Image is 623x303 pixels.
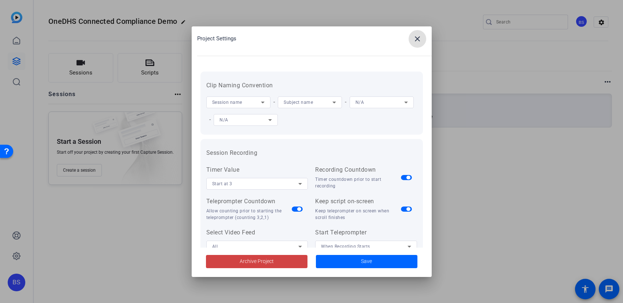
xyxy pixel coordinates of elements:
div: Timer Value [206,165,308,174]
div: Select Video Feed [206,228,308,237]
button: Archive Project [206,255,307,268]
h3: Session Recording [206,149,417,157]
div: Keep teleprompter on screen when scroll finishes [315,208,401,221]
div: Teleprompter Countdown [206,197,292,206]
div: Timer countdown prior to start recording [315,176,401,189]
span: All [212,244,218,249]
mat-icon: close [413,34,422,43]
button: Save [316,255,417,268]
div: Allow counting prior to starting the teleprompter (counting 3,2,1) [206,208,292,221]
span: Archive Project [240,258,274,265]
div: Project Settings [197,30,432,48]
span: N/A [220,117,228,123]
span: - [206,116,214,123]
div: Start Teleprompter [315,228,417,237]
span: N/A [355,100,364,105]
div: Keep script on-screen [315,197,401,206]
span: Start at 3 [212,181,232,186]
div: Recording Countdown [315,165,401,174]
span: Session name [212,100,242,105]
span: Subject name [284,100,313,105]
span: When Recording Starts [321,244,370,249]
h3: Clip Naming Convention [206,81,417,90]
span: - [342,98,350,105]
span: Save [361,258,372,265]
span: - [270,98,278,105]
